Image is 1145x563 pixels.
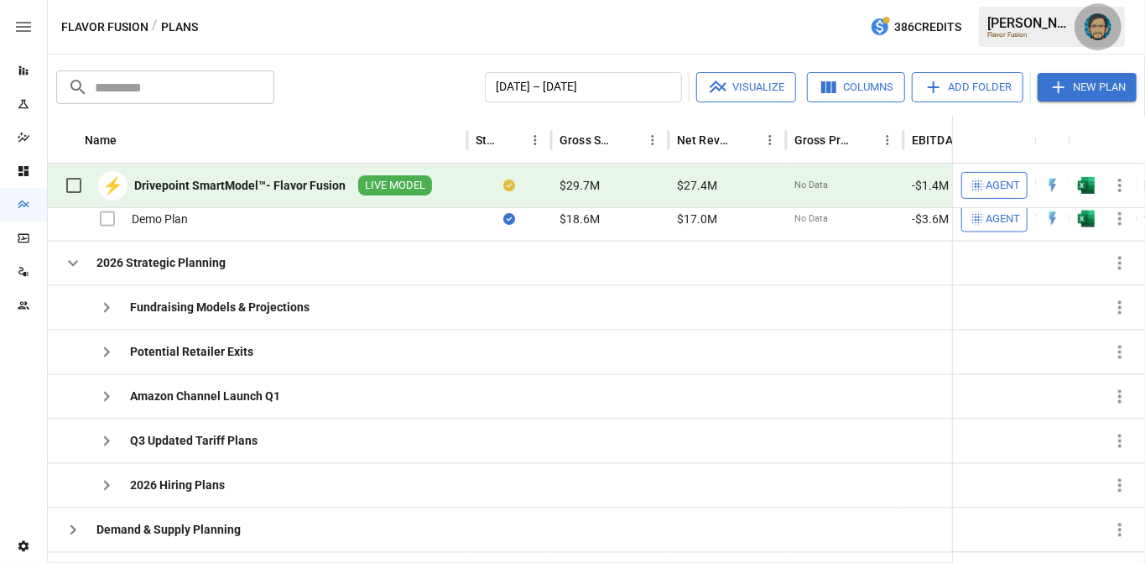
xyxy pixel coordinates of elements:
[61,17,148,38] button: Flavor Fusion
[152,17,158,38] div: /
[677,177,717,194] span: $27.4M
[1085,13,1111,40] img: Dana Basken
[696,72,796,102] button: Visualize
[1044,211,1061,227] img: quick-edit-flash.b8aec18c.svg
[641,128,664,152] button: Gross Sales column menu
[559,133,616,147] div: Gross Sales
[1044,177,1061,194] img: quick-edit-flash.b8aec18c.svg
[134,177,346,194] div: Drivepoint SmartModel™- Flavor Fusion
[894,17,961,38] span: 386 Credits
[1038,73,1137,102] button: New Plan
[735,128,758,152] button: Sort
[912,72,1023,102] button: Add Folder
[96,522,241,539] div: Demand & Supply Planning
[96,255,226,272] div: 2026 Strategic Planning
[559,177,600,194] span: $29.7M
[758,128,782,152] button: Net Revenue column menu
[503,177,515,194] div: Your plan has changes in Excel that are not reflected in the Drivepoint Data Warehouse, select "S...
[500,128,523,152] button: Sort
[617,128,641,152] button: Sort
[677,133,733,147] div: Net Revenue
[119,128,143,152] button: Sort
[130,433,258,450] div: Q3 Updated Tariff Plans
[130,344,253,361] div: Potential Retailer Exits
[961,172,1028,199] button: Agent
[987,31,1075,39] div: Flavor Fusion
[130,477,225,494] div: 2026 Hiring Plans
[987,15,1075,31] div: [PERSON_NAME]
[503,211,515,227] div: Sync complete
[1078,177,1095,194] img: excel-icon.76473adf.svg
[98,171,128,201] div: ⚡
[794,133,851,147] div: Gross Profit
[807,72,905,102] button: Columns
[852,128,876,152] button: Sort
[85,133,117,147] div: Name
[986,176,1020,195] span: Agent
[1078,211,1095,227] div: Open in Excel
[559,211,600,227] span: $18.6M
[794,212,828,226] span: No Data
[794,179,828,192] span: No Data
[1078,177,1095,194] div: Open in Excel
[986,209,1020,228] span: Agent
[912,133,953,147] div: EBITDA
[1075,3,1122,50] button: Dana Basken
[523,128,547,152] button: Status column menu
[876,128,899,152] button: Gross Profit column menu
[961,205,1028,232] button: Agent
[863,12,968,43] button: 386Credits
[132,211,188,227] div: Demo Plan
[476,133,498,147] div: Status
[485,72,682,102] button: [DATE] – [DATE]
[130,300,310,316] div: Fundraising Models & Projections
[912,177,949,194] span: -$1.4M
[677,211,717,227] span: $17.0M
[1078,211,1095,227] img: excel-icon.76473adf.svg
[912,211,949,227] span: -$3.6M
[1044,211,1061,227] div: Open in Quick Edit
[358,178,432,194] span: LIVE MODEL
[1044,177,1061,194] div: Open in Quick Edit
[130,388,280,405] div: Amazon Channel Launch Q1
[1113,128,1137,152] button: Sort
